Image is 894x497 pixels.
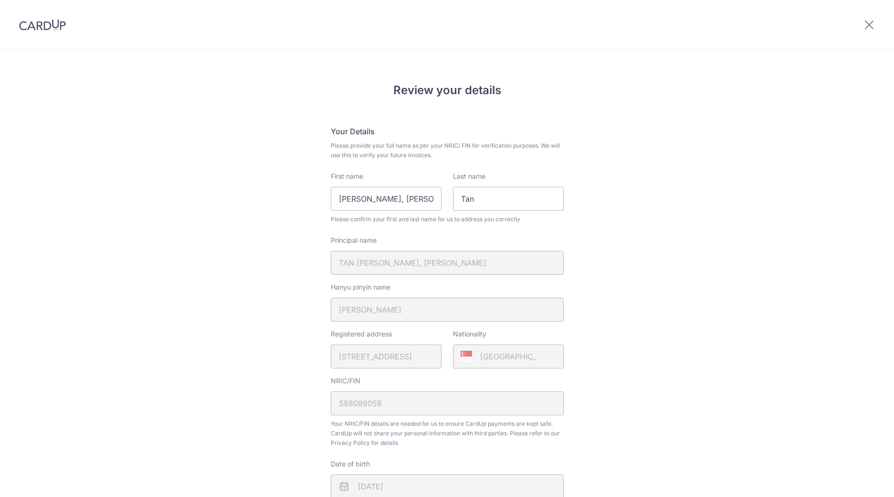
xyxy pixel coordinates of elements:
label: Nationality [453,329,486,339]
label: NRIC/FIN [331,376,360,386]
h4: Review your details [331,82,564,99]
span: Please provide your full name as per your NRIC/ FIN for verification purposes. We will use this t... [331,141,564,160]
label: Last name [453,172,485,181]
label: Registered address [331,329,392,339]
input: First Name [331,187,442,211]
label: Hanyu pinyin name [331,282,390,292]
label: Date of birth [331,459,370,469]
span: Your NRIC/FIN details are needed for us to ensure CardUp payments are kept safe. CardUp will not ... [331,419,564,448]
label: First name [331,172,363,181]
h5: Your Details [331,126,564,137]
span: Please confirm your first and last name for us to address you correctly [331,215,564,224]
img: CardUp [19,19,66,31]
input: Last name [453,187,564,211]
label: Principal name [331,236,377,245]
